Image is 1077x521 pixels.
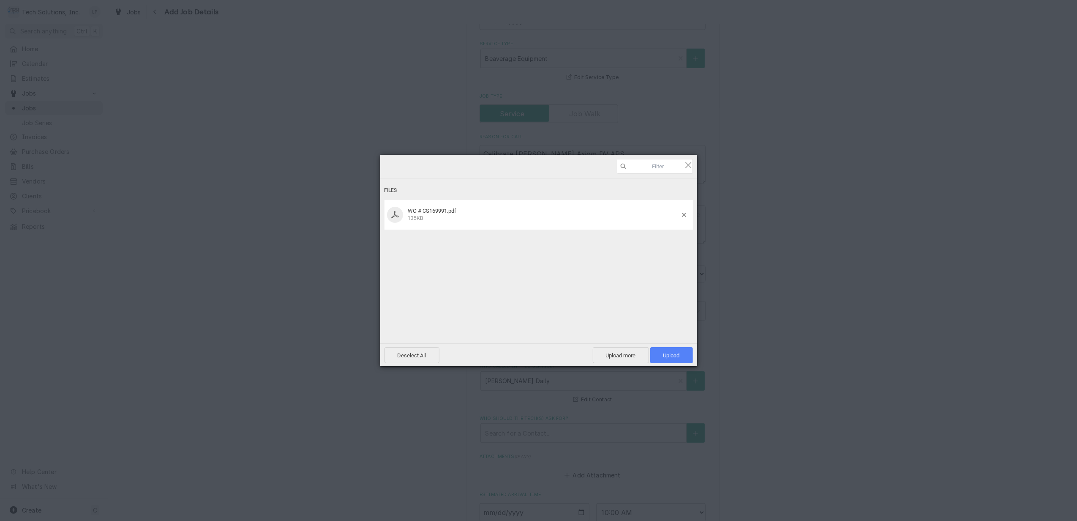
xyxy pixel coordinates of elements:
[384,347,439,363] span: Deselect All
[684,160,693,170] span: Click here or hit ESC to close picker
[617,159,693,174] input: Filter
[408,215,423,221] span: 135KB
[406,208,682,222] div: WO # CS169991.pdf
[384,183,693,198] div: Files
[663,352,680,359] span: Upload
[650,347,693,363] span: Upload
[408,208,457,214] span: WO # CS169991.pdf
[593,347,649,363] span: Upload more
